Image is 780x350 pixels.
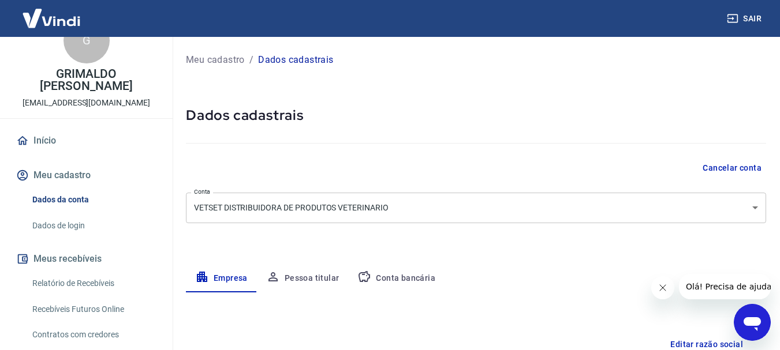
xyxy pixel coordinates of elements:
iframe: Botão para abrir a janela de mensagens [734,304,771,341]
button: Sair [725,8,766,29]
button: Meus recebíveis [14,246,159,272]
span: Olá! Precisa de ajuda? [7,8,97,17]
a: Dados de login [28,214,159,238]
div: VETSET DISTRIBUIDORA DE PRODUTOS VETERINARIO [186,193,766,223]
a: Contratos com credores [28,323,159,347]
h5: Dados cadastrais [186,106,766,125]
iframe: Mensagem da empresa [679,274,771,299]
p: / [249,53,253,67]
a: Início [14,128,159,153]
img: Vindi [14,1,89,36]
button: Empresa [186,265,257,292]
p: GRIMALDO [PERSON_NAME] [9,68,163,92]
a: Dados da conta [28,188,159,212]
a: Relatório de Recebíveis [28,272,159,295]
button: Pessoa titular [257,265,349,292]
button: Meu cadastro [14,163,159,188]
div: G [64,17,110,63]
p: [EMAIL_ADDRESS][DOMAIN_NAME] [23,97,150,109]
a: Recebíveis Futuros Online [28,298,159,321]
button: Conta bancária [348,265,445,292]
p: Dados cadastrais [258,53,333,67]
a: Meu cadastro [186,53,245,67]
iframe: Fechar mensagem [651,276,674,299]
label: Conta [194,187,210,196]
button: Cancelar conta [698,157,766,179]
